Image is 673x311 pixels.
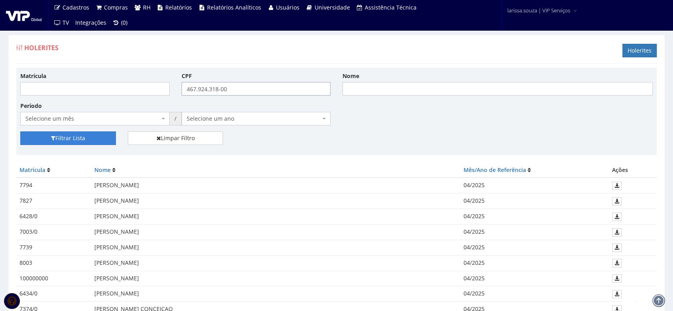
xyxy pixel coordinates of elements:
[72,15,110,30] a: Integrações
[276,4,299,11] span: Usuários
[91,240,460,255] td: [PERSON_NAME]
[143,4,151,11] span: RH
[91,194,460,209] td: [PERSON_NAME]
[63,4,89,11] span: Cadastros
[16,209,91,225] td: 6428/0
[609,163,657,178] th: Ações
[16,286,91,302] td: 6434/0
[460,224,609,240] td: 04/2025
[170,112,182,125] span: /
[460,240,609,255] td: 04/2025
[91,224,460,240] td: [PERSON_NAME]
[365,4,417,11] span: Assistência Técnica
[16,271,91,286] td: 100000000
[104,4,128,11] span: Compras
[182,72,192,80] label: CPF
[464,166,526,174] a: Mês/Ano de Referência
[460,286,609,302] td: 04/2025
[63,19,69,26] span: TV
[622,44,657,57] a: Holerites
[91,178,460,193] td: [PERSON_NAME]
[94,166,111,174] a: Nome
[16,255,91,271] td: 8003
[16,224,91,240] td: 7003/0
[460,255,609,271] td: 04/2025
[91,255,460,271] td: [PERSON_NAME]
[91,271,460,286] td: [PERSON_NAME]
[460,194,609,209] td: 04/2025
[6,9,42,21] img: logo
[460,209,609,225] td: 04/2025
[91,286,460,302] td: [PERSON_NAME]
[20,102,42,110] label: Período
[110,15,131,30] a: (0)
[507,6,570,14] span: larissa.souza | VIP Serviços
[207,4,261,11] span: Relatórios Analíticos
[460,178,609,193] td: 04/2025
[182,82,331,96] input: ___.___.___-__
[187,115,321,123] span: Selecione um ano
[315,4,350,11] span: Universidade
[16,178,91,193] td: 7794
[25,115,160,123] span: Selecione um mês
[24,43,59,52] span: Holerites
[16,194,91,209] td: 7827
[128,131,223,145] a: Limpar Filtro
[20,131,116,145] button: Filtrar Lista
[121,19,127,26] span: (0)
[460,271,609,286] td: 04/2025
[16,240,91,255] td: 7739
[20,72,46,80] label: Matrícula
[20,112,170,125] span: Selecione um mês
[75,19,106,26] span: Integrações
[165,4,192,11] span: Relatórios
[51,15,72,30] a: TV
[20,166,45,174] a: Matrícula
[91,209,460,225] td: [PERSON_NAME]
[182,112,331,125] span: Selecione um ano
[342,72,359,80] label: Nome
